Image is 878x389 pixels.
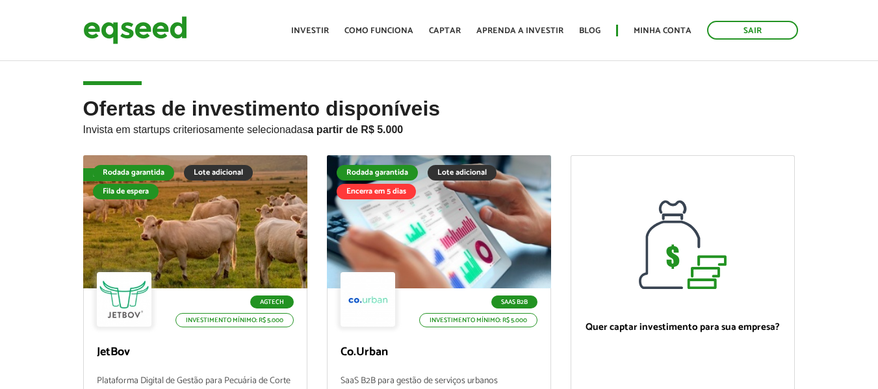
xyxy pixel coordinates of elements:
[250,295,294,308] p: Agtech
[83,13,187,47] img: EqSeed
[341,345,537,360] p: Co.Urban
[428,165,497,181] div: Lote adicional
[579,27,600,35] a: Blog
[184,165,253,181] div: Lote adicional
[83,120,795,136] p: Invista em startups criteriosamente selecionadas
[707,21,798,40] a: Sair
[93,184,159,199] div: Fila de espera
[584,321,781,333] p: Quer captar investimento para sua empresa?
[97,345,294,360] p: JetBov
[93,165,174,181] div: Rodada garantida
[429,27,461,35] a: Captar
[419,313,537,327] p: Investimento mínimo: R$ 5.000
[337,184,416,199] div: Encerra em 5 dias
[83,97,795,155] h2: Ofertas de investimento disponíveis
[634,27,691,35] a: Minha conta
[476,27,563,35] a: Aprenda a investir
[291,27,329,35] a: Investir
[308,124,404,135] strong: a partir de R$ 5.000
[83,168,149,181] div: Fila de espera
[175,313,294,327] p: Investimento mínimo: R$ 5.000
[344,27,413,35] a: Como funciona
[337,165,418,181] div: Rodada garantida
[491,295,537,308] p: SaaS B2B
